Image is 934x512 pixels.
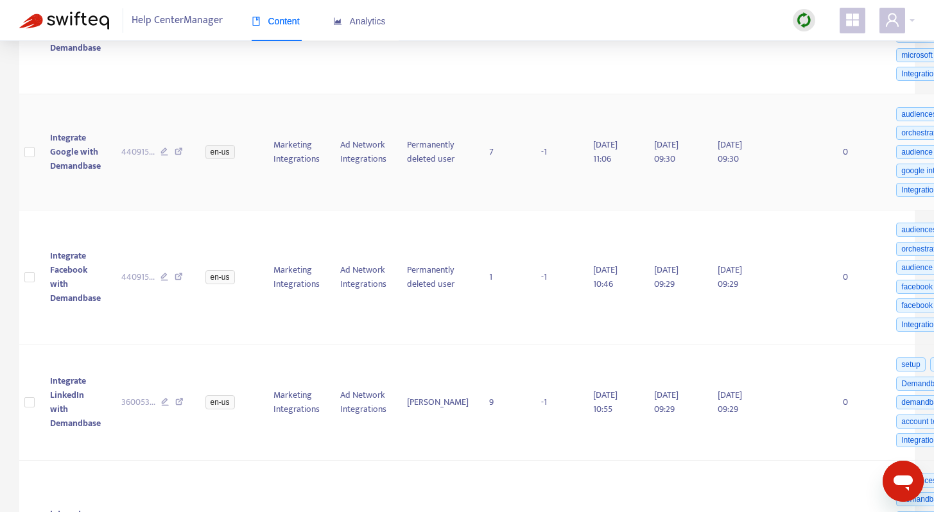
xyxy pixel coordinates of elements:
[263,94,330,210] td: Marketing Integrations
[718,388,742,416] span: [DATE] 09:29
[833,210,884,345] td: 0
[263,345,330,461] td: Marketing Integrations
[718,137,742,166] span: [DATE] 09:30
[885,12,900,28] span: user
[593,262,618,291] span: [DATE] 10:46
[896,357,925,371] span: setup
[531,210,583,345] td: -1
[479,210,531,345] td: 1
[330,94,397,210] td: Ad Network Integrations
[593,388,618,416] span: [DATE] 10:55
[397,210,479,345] td: Permanently deleted user
[654,262,679,291] span: [DATE] 09:29
[205,395,235,409] span: en-us
[205,270,235,284] span: en-us
[132,8,223,33] span: Help Center Manager
[531,345,583,461] td: -1
[333,17,342,26] span: area-chart
[479,345,531,461] td: 9
[333,16,386,26] span: Analytics
[654,388,679,416] span: [DATE] 09:29
[205,145,235,159] span: en-us
[796,12,812,28] img: sync.dc5367851b00ba804db3.png
[50,248,101,305] span: Integrate Facebook with Demandbase
[121,145,155,159] span: 440915 ...
[883,461,924,502] iframe: Button to launch messaging window
[19,12,109,30] img: Swifteq
[121,270,155,284] span: 440915 ...
[479,94,531,210] td: 7
[654,137,679,166] span: [DATE] 09:30
[50,373,101,431] span: Integrate LinkedIn with Demandbase
[50,130,101,173] span: Integrate Google with Demandbase
[531,94,583,210] td: -1
[593,137,618,166] span: [DATE] 11:06
[397,345,479,461] td: [PERSON_NAME]
[330,345,397,461] td: Ad Network Integrations
[121,395,155,409] span: 360053 ...
[845,12,860,28] span: appstore
[252,16,300,26] span: Content
[833,345,884,461] td: 0
[263,210,330,345] td: Marketing Integrations
[330,210,397,345] td: Ad Network Integrations
[718,262,742,291] span: [DATE] 09:29
[397,94,479,210] td: Permanently deleted user
[252,17,261,26] span: book
[833,94,884,210] td: 0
